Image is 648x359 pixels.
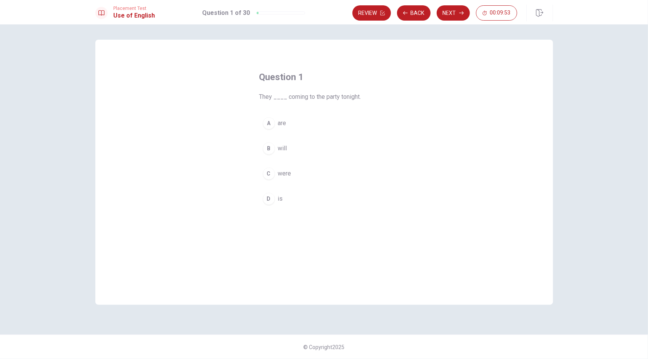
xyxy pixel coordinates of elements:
span: were [278,169,291,178]
div: C [263,167,275,180]
button: Dis [259,189,389,208]
span: are [278,119,286,128]
h4: Question 1 [259,71,389,83]
button: Next [437,5,470,21]
span: Placement Test [114,6,155,11]
button: Bwill [259,139,389,158]
div: B [263,142,275,155]
span: will [278,144,287,153]
div: D [263,193,275,205]
span: 00:09:53 [490,10,511,16]
h1: Question 1 of 30 [203,8,250,18]
span: is [278,194,283,203]
span: They ____ coming to the party tonight. [259,92,389,101]
span: © Copyright 2025 [304,344,345,350]
button: Cwere [259,164,389,183]
button: 00:09:53 [476,5,517,21]
h1: Use of English [114,11,155,20]
button: Back [397,5,431,21]
button: Review [352,5,391,21]
button: Aare [259,114,389,133]
div: A [263,117,275,129]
